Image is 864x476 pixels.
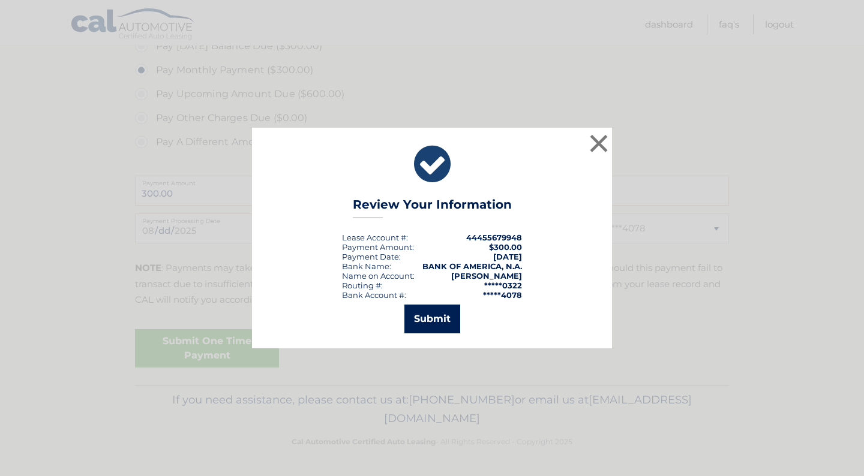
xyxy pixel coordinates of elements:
strong: BANK OF AMERICA, N.A. [422,261,522,271]
div: Name on Account: [342,271,415,281]
div: Bank Name: [342,261,391,271]
strong: [PERSON_NAME] [451,271,522,281]
div: Bank Account #: [342,290,406,300]
span: [DATE] [493,252,522,261]
button: × [587,131,611,155]
button: Submit [404,305,460,333]
div: Lease Account #: [342,233,408,242]
div: Payment Amount: [342,242,414,252]
span: Payment Date [342,252,399,261]
div: : [342,252,401,261]
strong: 44455679948 [466,233,522,242]
div: Routing #: [342,281,383,290]
h3: Review Your Information [353,197,512,218]
span: $300.00 [489,242,522,252]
